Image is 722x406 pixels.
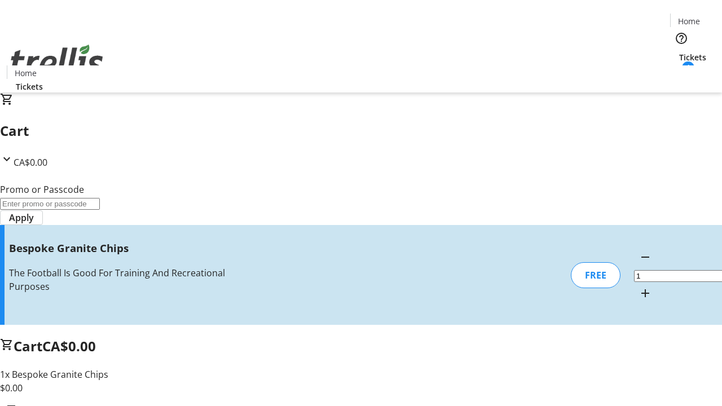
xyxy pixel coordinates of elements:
div: FREE [571,262,620,288]
div: The Football Is Good For Training And Recreational Purposes [9,266,256,293]
h3: Bespoke Granite Chips [9,240,256,256]
button: Increment by one [634,282,657,304]
span: Tickets [16,81,43,92]
span: Apply [9,211,34,224]
span: Tickets [679,51,706,63]
span: CA$0.00 [42,337,96,355]
a: Tickets [7,81,52,92]
img: Orient E2E Organization X0JZj5pYMl's Logo [7,32,107,89]
a: Home [7,67,43,79]
span: CA$0.00 [14,156,47,169]
span: Home [678,15,700,27]
button: Decrement by one [634,246,657,268]
span: Home [15,67,37,79]
button: Help [670,27,693,50]
button: Cart [670,63,693,86]
a: Home [671,15,707,27]
a: Tickets [670,51,715,63]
